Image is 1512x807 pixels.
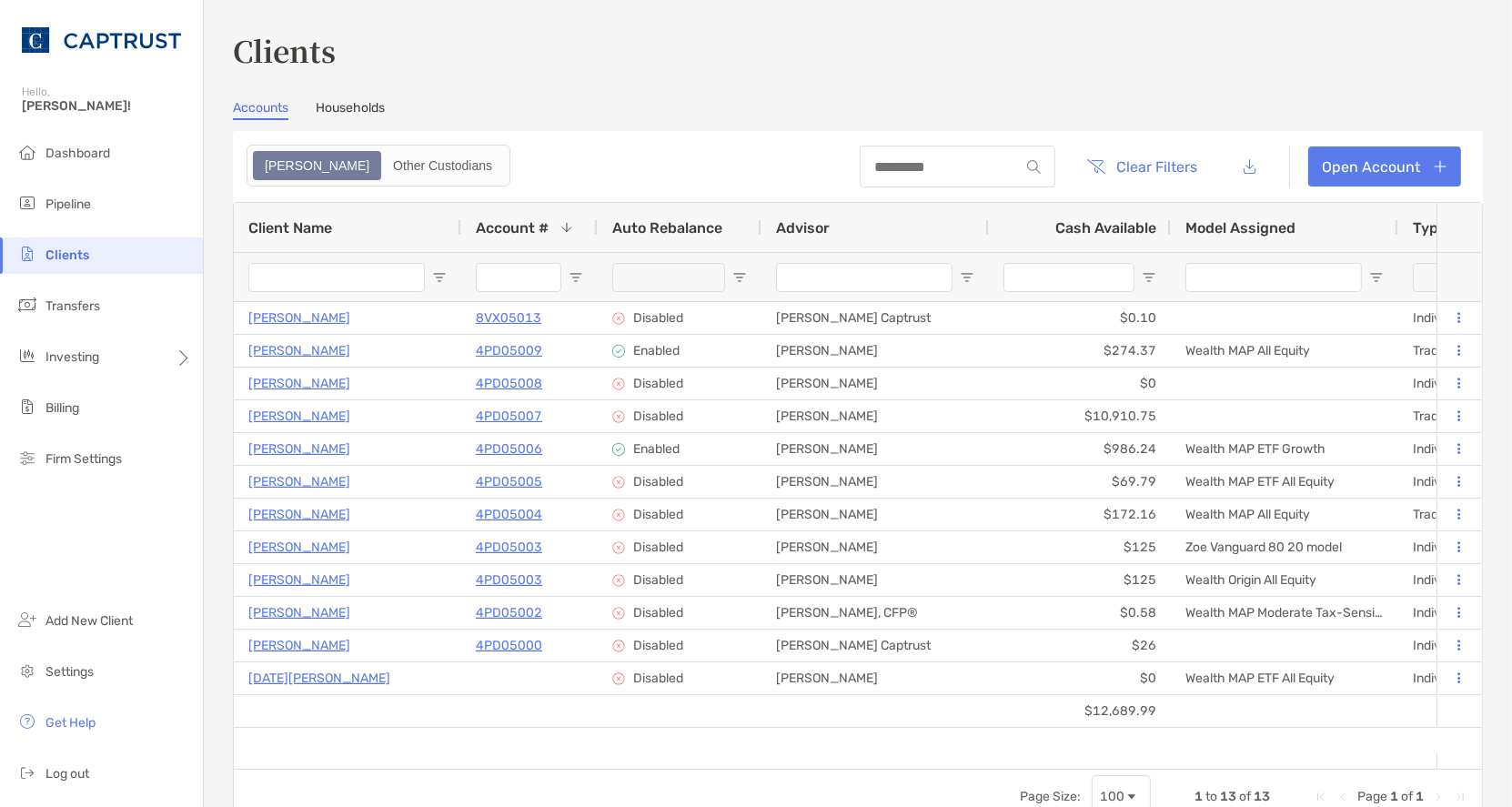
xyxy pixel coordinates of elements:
[476,569,542,591] p: 4PD05003
[776,219,830,237] span: Advisor
[248,667,390,690] p: [DATE][PERSON_NAME]
[569,270,583,285] button: Open Filter Menu
[633,474,683,489] p: Disabled
[1171,531,1398,563] div: Zoe Vanguard 80 20 model
[1413,219,1446,237] span: Type
[1003,263,1134,292] input: Cash Available Filter Input
[1100,789,1124,804] div: 100
[476,372,542,395] a: 4PD05008
[612,410,625,423] img: icon image
[255,153,379,178] div: Zoe
[476,307,541,329] p: 8VX05013
[1205,789,1217,804] span: to
[248,634,350,657] a: [PERSON_NAME]
[248,339,350,362] a: [PERSON_NAME]
[1171,662,1398,694] div: Wealth MAP ETF All Equity
[45,146,110,161] span: Dashboard
[45,400,79,416] span: Billing
[476,601,542,624] p: 4PD05002
[761,433,989,465] div: [PERSON_NAME]
[633,605,683,620] p: Disabled
[1239,789,1251,804] span: of
[761,499,989,530] div: [PERSON_NAME]
[16,345,38,367] img: investing icon
[476,339,542,362] a: 4PD05009
[45,298,100,314] span: Transfers
[612,541,625,554] img: icon image
[1314,790,1328,804] div: First Page
[612,378,625,390] img: icon image
[633,376,683,391] p: Disabled
[476,536,542,559] a: 4PD05003
[476,263,561,292] input: Account # Filter Input
[989,335,1171,367] div: $274.37
[1171,499,1398,530] div: Wealth MAP All Equity
[1336,790,1350,804] div: Previous Page
[248,307,350,329] p: [PERSON_NAME]
[1308,146,1461,187] a: Open Account
[476,470,542,493] p: 4PD05005
[761,630,989,661] div: [PERSON_NAME] Captrust
[1171,597,1398,629] div: Wealth MAP Moderate Tax-Sensitive
[761,662,989,694] div: [PERSON_NAME]
[989,302,1171,334] div: $0.10
[248,219,332,237] span: Client Name
[476,438,542,460] a: 4PD05006
[989,564,1171,596] div: $125
[612,640,625,652] img: icon image
[1171,466,1398,498] div: Wealth MAP ETF All Equity
[1369,270,1384,285] button: Open Filter Menu
[989,597,1171,629] div: $0.58
[476,503,542,526] a: 4PD05004
[16,396,38,418] img: billing icon
[1416,789,1424,804] span: 1
[16,294,38,316] img: transfers icon
[761,335,989,367] div: [PERSON_NAME]
[248,263,425,292] input: Client Name Filter Input
[1020,789,1081,804] div: Page Size:
[45,766,89,782] span: Log out
[45,451,122,467] span: Firm Settings
[612,219,722,237] span: Auto Rebalance
[16,141,38,163] img: dashboard icon
[761,531,989,563] div: [PERSON_NAME]
[248,601,350,624] a: [PERSON_NAME]
[633,310,683,326] p: Disabled
[633,638,683,653] p: Disabled
[248,438,350,460] a: [PERSON_NAME]
[248,372,350,395] a: [PERSON_NAME]
[761,302,989,334] div: [PERSON_NAME] Captrust
[989,466,1171,498] div: $69.79
[1390,789,1398,804] span: 1
[989,695,1171,727] div: $12,689.99
[248,536,350,559] a: [PERSON_NAME]
[633,671,683,686] p: Disabled
[1171,433,1398,465] div: Wealth MAP ETF Growth
[476,219,549,237] span: Account #
[761,368,989,399] div: [PERSON_NAME]
[612,345,625,358] img: icon image
[633,540,683,555] p: Disabled
[45,664,94,680] span: Settings
[761,564,989,596] div: [PERSON_NAME]
[1185,263,1362,292] input: Model Assigned Filter Input
[960,270,974,285] button: Open Filter Menu
[248,405,350,428] a: [PERSON_NAME]
[612,312,625,325] img: icon image
[1401,789,1413,804] span: of
[16,660,38,681] img: settings icon
[989,662,1171,694] div: $0
[248,569,350,591] p: [PERSON_NAME]
[16,192,38,214] img: pipeline icon
[16,447,38,469] img: firm-settings icon
[1171,335,1398,367] div: Wealth MAP All Equity
[16,762,38,783] img: logout icon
